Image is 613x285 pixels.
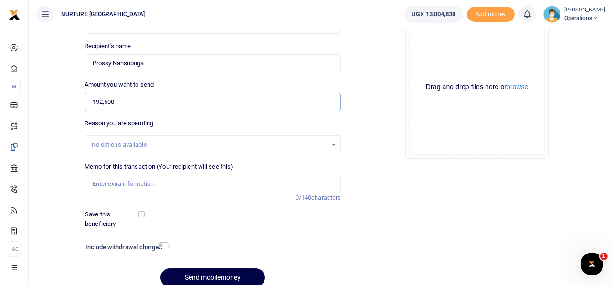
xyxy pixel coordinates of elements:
[296,194,312,201] span: 0/140
[311,194,341,201] span: characters
[9,9,20,20] img: logo-small
[85,54,341,72] input: Loading name...
[85,119,153,128] label: Reason you are spending
[85,41,131,51] label: Recipient's name
[85,210,140,228] label: Save this beneficiary
[507,83,528,90] button: browse
[543,6,560,23] img: profile-user
[85,80,154,90] label: Amount you want to send
[85,175,341,193] input: Enter extra information
[85,244,166,251] h6: Include withdrawal charges
[564,6,605,14] small: [PERSON_NAME]
[92,140,328,150] div: No options available.
[8,79,21,94] li: M
[581,253,603,275] iframe: Intercom live chat
[8,241,21,257] li: Ac
[467,10,515,17] a: Add money
[401,6,466,23] li: Wallet ballance
[467,7,515,22] span: Add money
[404,6,463,23] a: UGX 13,004,838
[564,14,605,22] span: Operations
[85,162,233,172] label: Memo for this transaction (Your recipient will see this)
[9,10,20,18] a: logo-small logo-large logo-large
[57,10,149,19] span: NURTURE [GEOGRAPHIC_DATA]
[410,82,544,92] div: Drag and drop files here or
[412,10,455,19] span: UGX 13,004,838
[405,16,549,159] div: File Uploader
[467,7,515,22] li: Toup your wallet
[85,93,341,111] input: UGX
[543,6,605,23] a: profile-user [PERSON_NAME] Operations
[600,253,608,260] span: 1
